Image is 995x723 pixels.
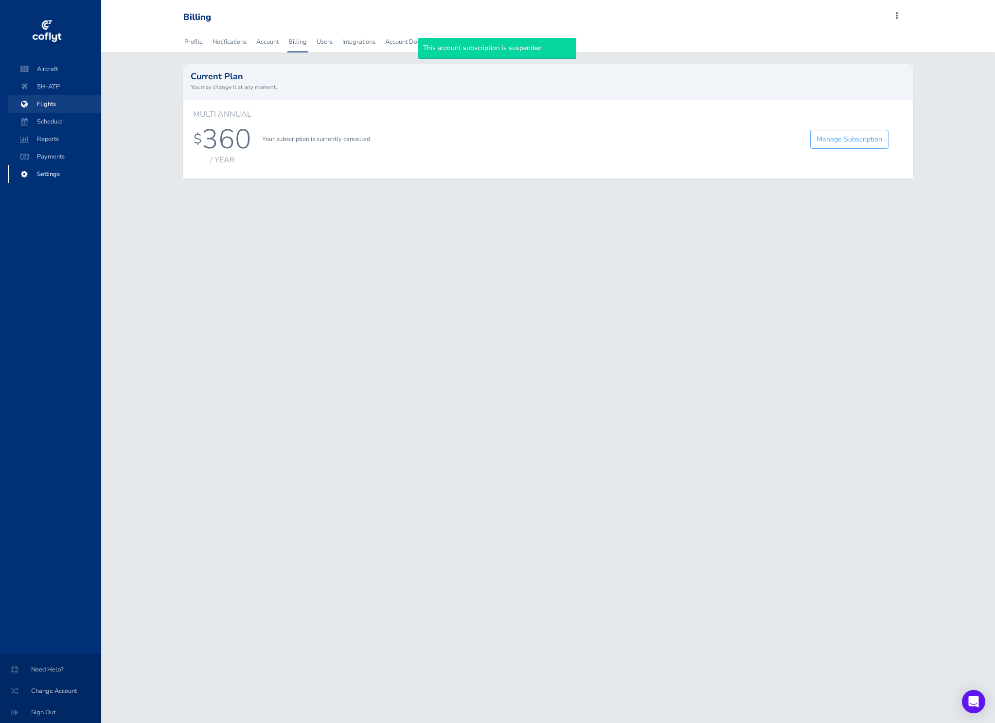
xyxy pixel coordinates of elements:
span: Sign Out [12,704,89,721]
span: Settings [18,165,91,183]
small: You may change it at any moment. [191,83,906,91]
span: Flights [18,95,91,113]
h6: Multi Annual [193,110,251,119]
a: Users [316,31,334,53]
a: Notifications [212,31,248,53]
span: Reports [18,130,91,148]
span: Need Help? [12,661,89,678]
span: Aircraft [18,60,91,78]
span: 5H-ATP [18,78,91,95]
div: / year [193,156,251,165]
div: $ [194,131,202,148]
div: This account subscription is suspended [418,38,576,58]
p: Your subscription is currently cancelled [262,134,796,144]
span: Schedule [18,113,91,130]
h2: Current Plan [191,72,906,81]
a: Integrations [341,31,376,53]
a: Profile [183,31,204,53]
a: Manage Subscription [810,130,888,149]
span: Change Account [12,682,89,700]
img: coflyt logo [31,17,63,46]
span: Payments [18,148,91,165]
div: Open Intercom Messenger [962,690,985,713]
a: Personal Documents [449,31,509,53]
div: 360 [202,123,251,156]
a: Account [255,31,280,53]
a: Account Documents [384,31,442,53]
div: Billing [183,12,211,23]
a: Billing [287,31,308,53]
